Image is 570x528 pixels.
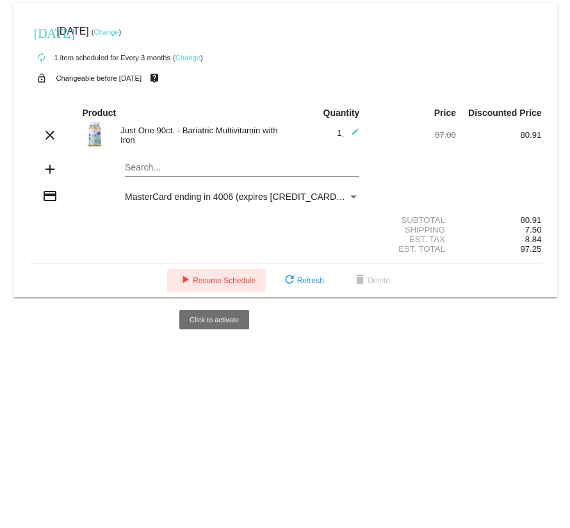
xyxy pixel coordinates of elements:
div: 80.91 [456,130,542,140]
div: Est. Total [370,244,456,254]
mat-select: Payment Method [125,192,359,202]
span: Refresh [282,276,324,285]
a: Change [175,54,200,62]
span: Delete [352,276,390,285]
mat-icon: clear [42,128,58,143]
span: MasterCard ending in 4006 (expires [CREDIT_CARD_DATA]) [125,192,370,202]
mat-icon: credit_card [42,188,58,204]
mat-icon: delete [352,273,368,288]
span: 7.50 [525,225,542,235]
mat-icon: add [42,161,58,177]
mat-icon: live_help [147,70,162,87]
strong: Product [82,108,116,118]
div: Subtotal [370,215,456,225]
small: 1 item scheduled for Every 3 months [29,54,171,62]
span: [DATE] [56,26,88,37]
mat-icon: autorenew [34,50,49,65]
mat-icon: refresh [282,273,297,288]
span: 1 [337,128,359,138]
span: 8.84 [525,235,542,244]
div: Just One 90ct. - Bariatric Multivitamin with Iron [114,126,285,145]
strong: Discounted Price [468,108,541,118]
div: Shipping [370,225,456,235]
div: Est. Tax [370,235,456,244]
strong: Quantity [323,108,360,118]
div: 80.91 [456,215,542,225]
small: ( ) [92,28,122,36]
button: Delete [342,269,400,292]
mat-icon: [DATE] [34,24,49,40]
button: Resume Schedule [167,269,266,292]
mat-icon: lock_open [34,70,49,87]
small: ( ) [173,54,203,62]
mat-icon: play_arrow [177,273,193,288]
img: JUST_ONE_90_CLEAR_SHADOW-1.webp [82,121,108,147]
a: Change [94,28,118,36]
span: 97.25 [520,244,541,254]
span: Resume Schedule [177,276,256,285]
small: Changeable before [DATE] [56,74,142,82]
input: Search... [125,163,359,173]
strong: Price [434,108,456,118]
div: 87.00 [370,130,456,140]
mat-icon: edit [344,128,359,143]
button: Refresh [272,269,334,292]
